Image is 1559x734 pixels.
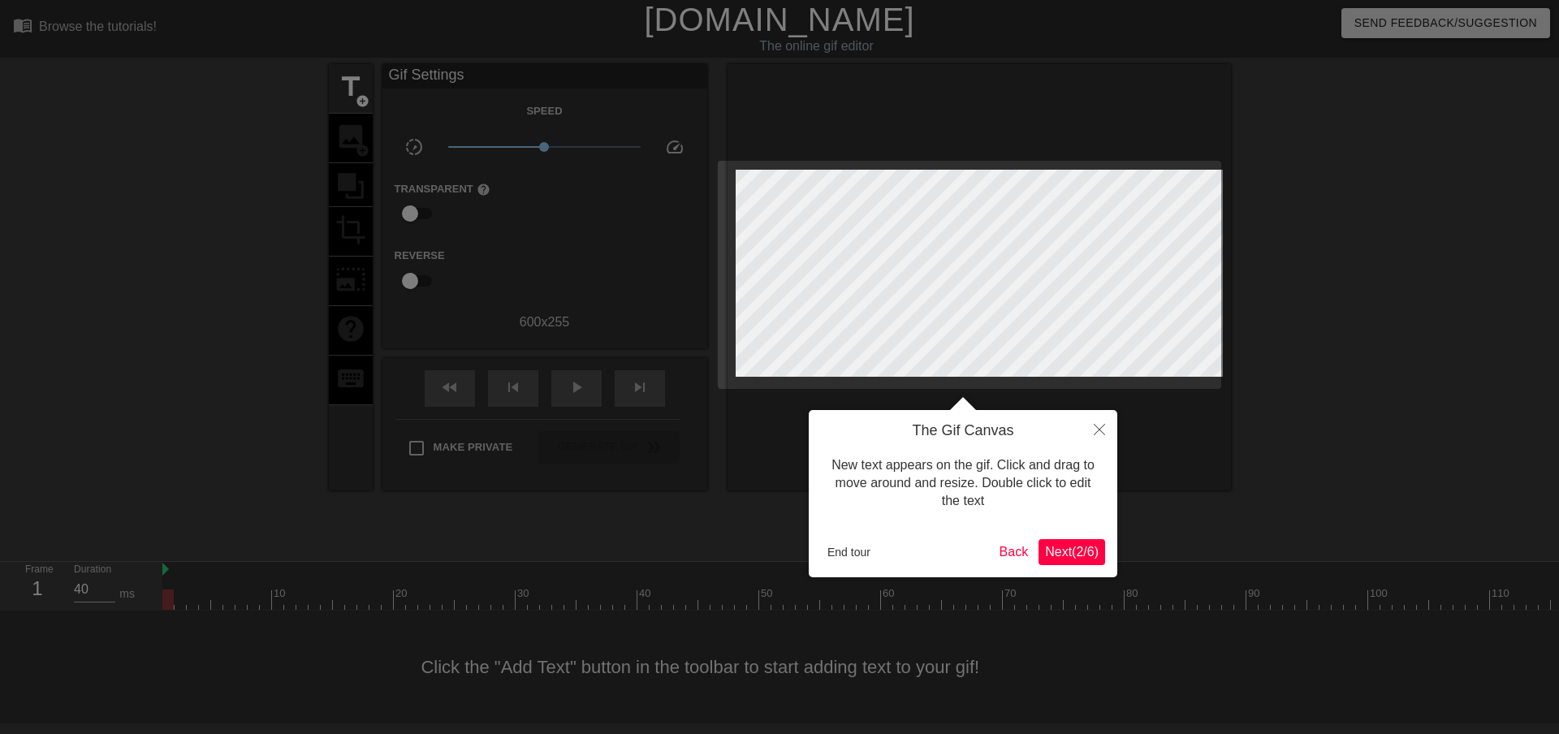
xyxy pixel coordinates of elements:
[1039,539,1105,565] button: Next
[821,540,877,564] button: End tour
[821,422,1105,440] h4: The Gif Canvas
[993,539,1035,565] button: Back
[1082,410,1117,447] button: Close
[1045,545,1099,559] span: Next ( 2 / 6 )
[821,440,1105,527] div: New text appears on the gif. Click and drag to move around and resize. Double click to edit the text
